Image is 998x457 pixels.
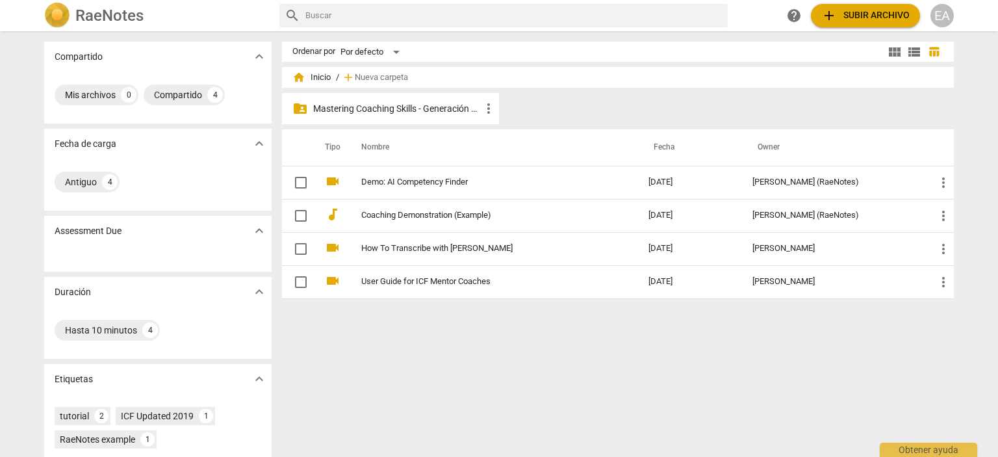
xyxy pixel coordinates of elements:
a: User Guide for ICF Mentor Coaches [361,277,602,287]
p: Fecha de carga [55,137,116,151]
span: / [336,73,339,83]
span: more_vert [936,274,951,290]
button: Mostrar más [249,134,269,153]
a: How To Transcribe with [PERSON_NAME] [361,244,602,254]
th: Fecha [638,129,743,166]
span: more_vert [936,175,951,190]
span: audiotrack [325,207,340,222]
th: Nombre [346,129,638,166]
span: home [292,71,305,84]
div: 0 [121,87,136,103]
span: add [821,8,837,23]
span: expand_more [251,371,267,387]
div: 4 [142,322,158,338]
div: Hasta 10 minutos [65,324,137,337]
div: 1 [140,432,155,447]
button: Mostrar más [249,369,269,389]
div: Compartido [154,88,202,101]
div: Por defecto [340,42,404,62]
div: RaeNotes example [60,433,135,446]
span: view_module [887,44,902,60]
a: LogoRaeNotes [44,3,269,29]
button: Cuadrícula [885,42,904,62]
span: view_list [906,44,922,60]
div: 1 [199,409,213,423]
div: Obtener ayuda [880,443,977,457]
div: 2 [94,409,109,423]
div: [PERSON_NAME] (RaeNotes) [752,211,915,220]
span: more_vert [936,241,951,257]
button: Mostrar más [249,221,269,241]
span: Subir archivo [821,8,910,23]
span: expand_more [251,136,267,151]
div: Antiguo [65,176,97,189]
h2: RaeNotes [75,7,144,25]
p: Assessment Due [55,224,122,238]
span: expand_more [251,284,267,300]
span: table_chart [928,46,940,58]
span: Inicio [292,71,331,84]
div: ICF Updated 2019 [121,410,194,423]
button: EA [930,4,954,27]
p: Mastering Coaching Skills - Generación 32 [313,102,481,116]
span: Nueva carpeta [355,73,408,83]
p: Compartido [55,50,103,64]
div: Mis archivos [65,88,116,101]
span: expand_more [251,223,267,239]
div: tutorial [60,410,89,423]
span: videocam [325,273,340,289]
button: Tabla [924,42,943,62]
td: [DATE] [638,265,743,298]
div: [PERSON_NAME] [752,277,915,287]
span: add [342,71,355,84]
button: Subir [811,4,920,27]
span: expand_more [251,49,267,64]
td: [DATE] [638,199,743,232]
span: videocam [325,174,340,189]
div: [PERSON_NAME] (RaeNotes) [752,177,915,187]
button: Mostrar más [249,47,269,66]
span: more_vert [936,208,951,224]
input: Buscar [305,5,723,26]
div: 4 [102,174,118,190]
img: Logo [44,3,70,29]
div: Ordenar por [292,47,335,57]
td: [DATE] [638,166,743,199]
div: 4 [207,87,223,103]
div: [PERSON_NAME] [752,244,915,254]
span: more_vert [481,101,496,116]
th: Tipo [314,129,346,166]
a: Demo: AI Competency Finder [361,177,602,187]
p: Duración [55,285,91,299]
button: Mostrar más [249,282,269,302]
span: videocam [325,240,340,255]
span: folder_shared [292,101,308,116]
span: search [285,8,300,23]
a: Obtener ayuda [782,4,806,27]
th: Owner [742,129,925,166]
a: Coaching Demonstration (Example) [361,211,602,220]
td: [DATE] [638,232,743,265]
button: Lista [904,42,924,62]
span: help [786,8,802,23]
p: Etiquetas [55,372,93,386]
